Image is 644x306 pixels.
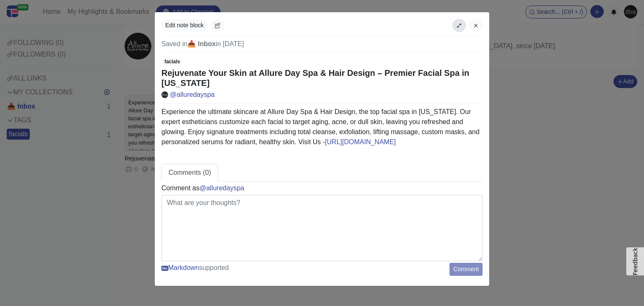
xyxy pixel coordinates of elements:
a: [URL][DOMAIN_NAME] [325,138,396,145]
a: @alluredayspa [200,184,244,192]
img: alluredayspa [161,91,168,98]
button: Expand view [452,19,466,32]
b: 📥 Inbox [187,40,216,47]
span: facials [161,58,183,65]
p: Experience the ultimate skincare at Allure Day Spa & Hair Design, the top facial spa in [US_STATE... [161,107,483,147]
div: Rejuvenate Your Skin at Allure Day Spa & Hair Design – Premier Facial Spa in [US_STATE] [161,68,483,88]
span: @alluredayspa [170,90,215,100]
button: Copy link [211,19,224,32]
a: Markdown [161,264,199,271]
a: Comments (0) [161,164,218,182]
span: supported [161,263,229,273]
div: Comment as [161,183,244,193]
span: Feedback [632,247,639,275]
button: Comment [449,263,483,276]
div: Saved in in [DATE] [161,39,483,53]
a: alluredayspa @alluredayspa [161,90,483,100]
button: Edit note block [161,19,208,32]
